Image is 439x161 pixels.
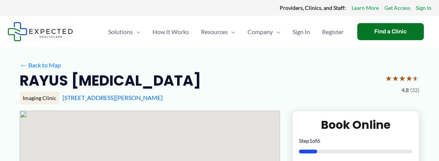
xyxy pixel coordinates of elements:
[399,71,406,85] span: ★
[316,19,350,45] a: Register
[20,59,61,71] a: ←Back to Map
[317,138,320,144] span: 6
[8,22,73,41] img: Expected Healthcare Logo - side, dark font, small
[248,19,273,45] span: Company
[385,71,392,85] span: ★
[309,138,312,144] span: 1
[286,19,316,45] a: Sign In
[153,19,189,45] span: How It Works
[392,71,399,85] span: ★
[195,19,241,45] a: ResourcesMenu Toggle
[241,19,286,45] a: CompanyMenu Toggle
[293,19,310,45] span: Sign In
[402,85,409,95] span: 4.8
[299,138,413,144] p: Step of
[108,19,133,45] span: Solutions
[357,23,424,40] a: Find a Clinic
[352,3,379,13] a: Learn More
[385,3,410,13] a: Get Access
[102,19,146,45] a: SolutionsMenu Toggle
[410,85,419,95] span: (32)
[299,117,413,132] h2: Book Online
[406,71,413,85] span: ★
[20,71,201,90] h2: RAYUS [MEDICAL_DATA]
[280,5,346,11] strong: Providers, Clinics, and Staff:
[201,19,228,45] span: Resources
[102,19,350,45] nav: Primary Site Navigation
[20,92,59,105] div: Imaging Clinic
[146,19,195,45] a: How It Works
[62,94,163,101] a: [STREET_ADDRESS][PERSON_NAME]
[416,3,431,13] a: Sign In
[20,61,27,69] span: ←
[273,19,280,45] span: Menu Toggle
[228,19,235,45] span: Menu Toggle
[133,19,140,45] span: Menu Toggle
[322,19,344,45] span: Register
[413,71,419,85] span: ★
